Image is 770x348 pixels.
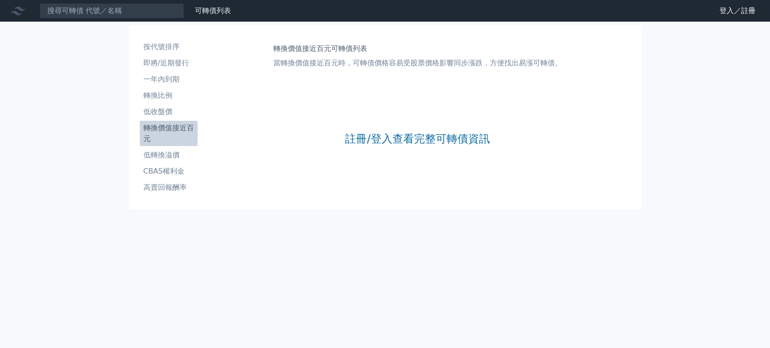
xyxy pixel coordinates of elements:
a: 轉換價值接近百元 [140,121,198,146]
li: 即將/近期發行 [140,58,198,69]
a: 即將/近期發行 [140,56,198,70]
li: 低轉換溢價 [140,150,198,160]
p: 當轉換價值接近百元時，可轉債價格容易受股票價格影響同步漲跌，方便找出易漲可轉債。 [273,58,562,69]
a: 高賣回報酬率 [140,180,198,195]
a: 註冊/登入查看完整可轉債資訊 [345,132,489,146]
input: 搜尋可轉債 代號／名稱 [40,3,184,18]
a: 一年內到期 [140,72,198,87]
h1: 轉換價值接近百元可轉債列表 [273,43,562,54]
li: CBAS權利金 [140,166,198,177]
a: 可轉債列表 [195,6,231,15]
a: 轉換比例 [140,88,198,103]
li: 按代號排序 [140,41,198,52]
a: 低收盤價 [140,105,198,119]
a: 低轉換溢價 [140,148,198,162]
li: 高賣回報酬率 [140,182,198,193]
a: 按代號排序 [140,40,198,54]
li: 轉換價值接近百元 [140,123,198,144]
li: 低收盤價 [140,106,198,117]
a: CBAS權利金 [140,164,198,179]
a: 登入／註冊 [712,4,763,18]
li: 一年內到期 [140,74,198,85]
li: 轉換比例 [140,90,198,101]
